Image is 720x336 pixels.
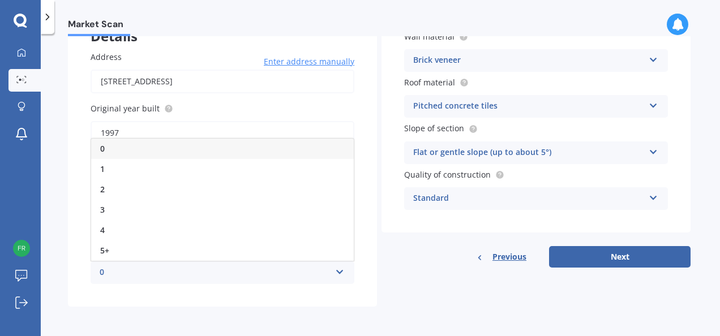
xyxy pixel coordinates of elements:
[100,163,105,174] span: 1
[492,248,526,265] span: Previous
[404,77,455,88] span: Roof material
[549,246,691,268] button: Next
[404,169,491,180] span: Quality of construction
[413,54,644,67] div: Brick veneer
[413,100,644,113] div: Pitched concrete tiles
[91,121,354,145] input: Enter year
[13,240,30,257] img: adbea8c1af25e45e6f4dd9df78d977b7
[100,245,109,256] span: 5+
[91,103,160,114] span: Original year built
[68,19,130,34] span: Market Scan
[413,192,644,205] div: Standard
[404,31,455,42] span: Wall material
[100,225,105,235] span: 4
[404,123,464,134] span: Slope of section
[264,56,354,67] span: Enter address manually
[91,70,354,93] input: Enter address
[100,184,105,195] span: 2
[413,146,644,160] div: Flat or gentle slope (up to about 5°)
[100,143,105,154] span: 0
[100,204,105,215] span: 3
[91,51,122,62] span: Address
[100,266,331,279] div: 0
